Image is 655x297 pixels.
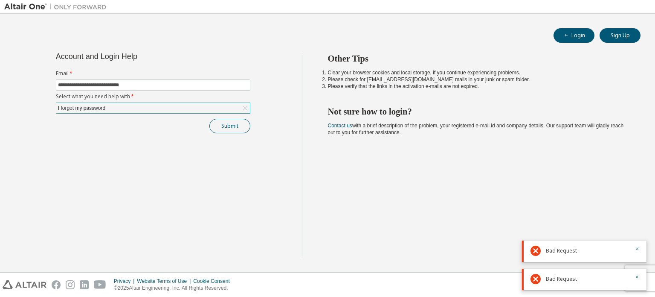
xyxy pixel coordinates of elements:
[328,69,626,76] li: Clear your browser cookies and local storage, if you continue experiencing problems.
[56,103,250,113] div: I forgot my password
[328,123,624,135] span: with a brief description of the problem, your registered e-mail id and company details. Our suppo...
[56,70,250,77] label: Email
[4,3,111,11] img: Altair One
[137,278,193,285] div: Website Terms of Use
[94,280,106,289] img: youtube.svg
[328,53,626,64] h2: Other Tips
[328,106,626,117] h2: Not sure how to login?
[328,123,352,129] a: Contact us
[328,83,626,90] li: Please verify that the links in the activation e-mails are not expired.
[209,119,250,133] button: Submit
[546,247,577,254] span: Bad Request
[66,280,75,289] img: instagram.svg
[546,276,577,282] span: Bad Request
[193,278,235,285] div: Cookie Consent
[80,280,89,289] img: linkedin.svg
[114,285,235,292] p: © 2025 Altair Engineering, Inc. All Rights Reserved.
[57,103,107,113] div: I forgot my password
[328,76,626,83] li: Please check for [EMAIL_ADDRESS][DOMAIN_NAME] mails in your junk or spam folder.
[56,53,212,60] div: Account and Login Help
[600,28,641,43] button: Sign Up
[554,28,594,43] button: Login
[3,280,46,289] img: altair_logo.svg
[52,280,61,289] img: facebook.svg
[56,93,250,100] label: Select what you need help with
[114,278,137,285] div: Privacy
